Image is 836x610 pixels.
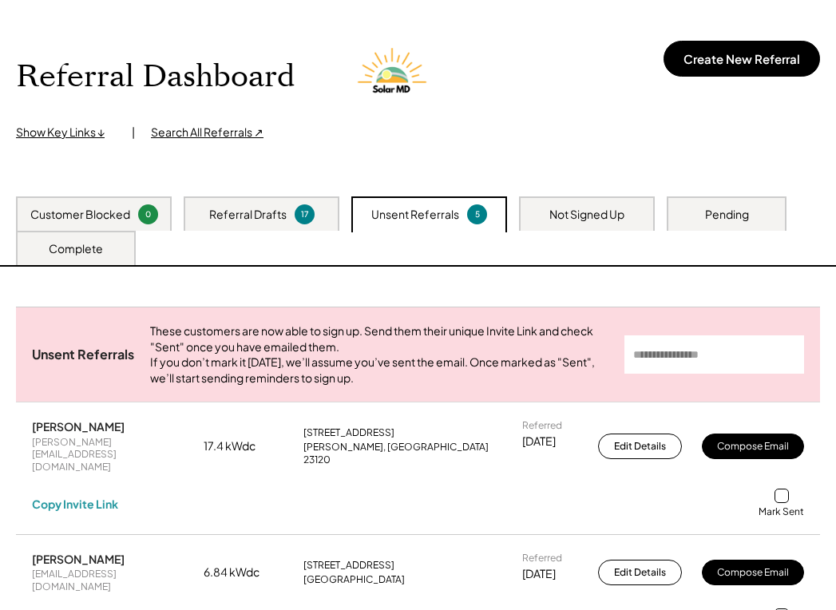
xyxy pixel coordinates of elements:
div: Complete [49,241,103,257]
div: Unsent Referrals [371,207,459,223]
button: Create New Referral [664,41,820,77]
div: [STREET_ADDRESS] [303,426,394,439]
div: Copy Invite Link [32,497,118,511]
div: Referred [522,552,562,564]
div: [PERSON_NAME] [32,419,125,434]
div: Mark Sent [759,505,804,518]
div: These customers are now able to sign up. Send them their unique Invite Link and check "Sent" once... [150,323,608,386]
div: [GEOGRAPHIC_DATA] [303,573,405,586]
div: [PERSON_NAME] [32,552,125,566]
div: [DATE] [522,566,556,582]
div: 17.4 kWdc [204,438,283,454]
div: 0 [141,208,156,220]
button: Edit Details [598,434,682,459]
button: Edit Details [598,560,682,585]
div: Not Signed Up [549,207,624,223]
div: [EMAIL_ADDRESS][DOMAIN_NAME] [32,568,184,592]
img: Solar%20MD%20LOgo.png [351,33,438,121]
div: Referral Drafts [209,207,287,223]
button: Compose Email [702,434,804,459]
h1: Referral Dashboard [16,58,295,96]
div: Search All Referrals ↗ [151,125,263,141]
div: Pending [705,207,749,223]
div: Customer Blocked [30,207,130,223]
div: Referred [522,419,562,432]
div: 6.84 kWdc [204,564,283,580]
div: 17 [297,208,312,220]
button: Compose Email [702,560,804,585]
div: [STREET_ADDRESS] [303,559,394,572]
div: Show Key Links ↓ [16,125,116,141]
div: Unsent Referrals [32,347,134,363]
div: [PERSON_NAME][EMAIL_ADDRESS][DOMAIN_NAME] [32,436,184,473]
div: 5 [470,208,485,220]
div: [DATE] [522,434,556,450]
div: [PERSON_NAME], [GEOGRAPHIC_DATA] 23120 [303,441,503,465]
div: | [132,125,135,141]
